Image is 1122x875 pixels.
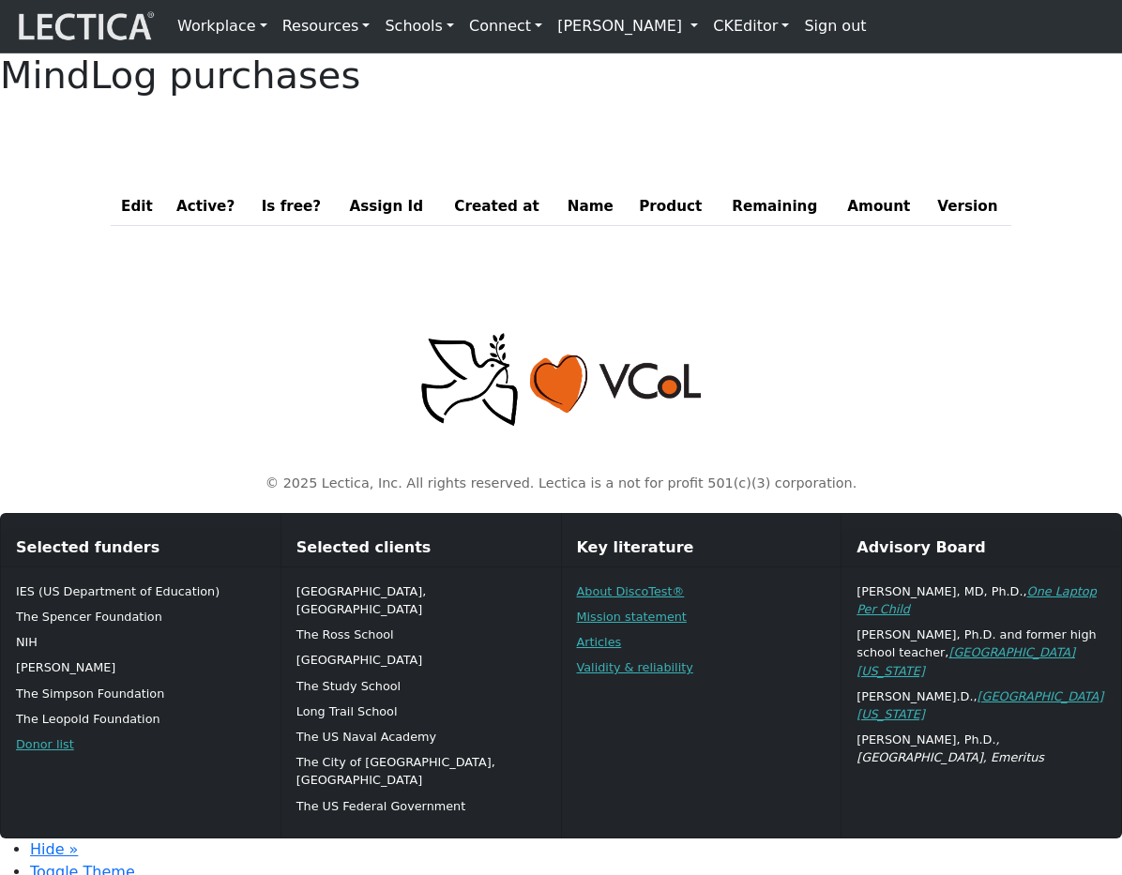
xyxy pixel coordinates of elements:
[16,685,265,702] p: The Simpson Foundation
[577,660,693,674] a: Validity & reliability
[16,737,74,751] a: Donor list
[296,702,546,720] p: Long Trail School
[796,8,873,45] a: Sign out
[438,189,555,225] th: Created at
[555,189,626,225] th: Name
[14,8,155,44] img: lecticalive
[841,529,1121,567] div: Advisory Board
[296,677,546,695] p: The Study School
[16,633,265,651] p: NIH
[626,189,716,225] th: Product
[705,8,796,45] a: CKEditor
[248,189,334,225] th: Is free?
[562,529,841,567] div: Key literature
[857,731,1106,766] p: [PERSON_NAME], Ph.D.
[924,189,1011,225] th: Version
[296,753,546,789] p: The City of [GEOGRAPHIC_DATA], [GEOGRAPHIC_DATA]
[577,610,687,624] a: Mission statement
[335,189,439,225] th: Assign Id
[275,8,378,45] a: Resources
[296,626,546,643] p: The Ross School
[296,651,546,669] p: [GEOGRAPHIC_DATA]
[462,8,550,45] a: Connect
[1,529,280,567] div: Selected funders
[857,582,1106,618] p: [PERSON_NAME], MD, Ph.D.,
[857,626,1106,680] p: [PERSON_NAME], Ph.D. and former high school teacher,
[857,689,1103,721] a: [GEOGRAPHIC_DATA][US_STATE]
[16,608,265,626] p: The Spencer Foundation
[857,584,1097,616] a: One Laptop Per Child
[834,189,924,225] th: Amount
[857,645,1075,677] a: [GEOGRAPHIC_DATA][US_STATE]
[296,797,546,815] p: The US Federal Government
[716,189,834,225] th: Remaining
[296,728,546,746] p: The US Naval Academy
[281,529,561,567] div: Selected clients
[296,582,546,618] p: [GEOGRAPHIC_DATA], [GEOGRAPHIC_DATA]
[16,582,265,600] p: IES (US Department of Education)
[577,584,685,598] a: About DiscoTest®
[111,189,163,225] th: Edit
[170,8,275,45] a: Workplace
[122,474,1000,494] p: © 2025 Lectica, Inc. All rights reserved. Lectica is a not for profit 501(c)(3) corporation.
[417,331,706,430] img: Peace, love, VCoL
[377,8,462,45] a: Schools
[857,687,1106,723] p: [PERSON_NAME].D.,
[16,658,265,676] p: [PERSON_NAME]
[163,189,249,225] th: Active?
[577,635,622,649] a: Articles
[550,8,705,45] a: [PERSON_NAME]
[30,840,78,858] a: Hide »
[16,710,265,728] p: The Leopold Foundation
